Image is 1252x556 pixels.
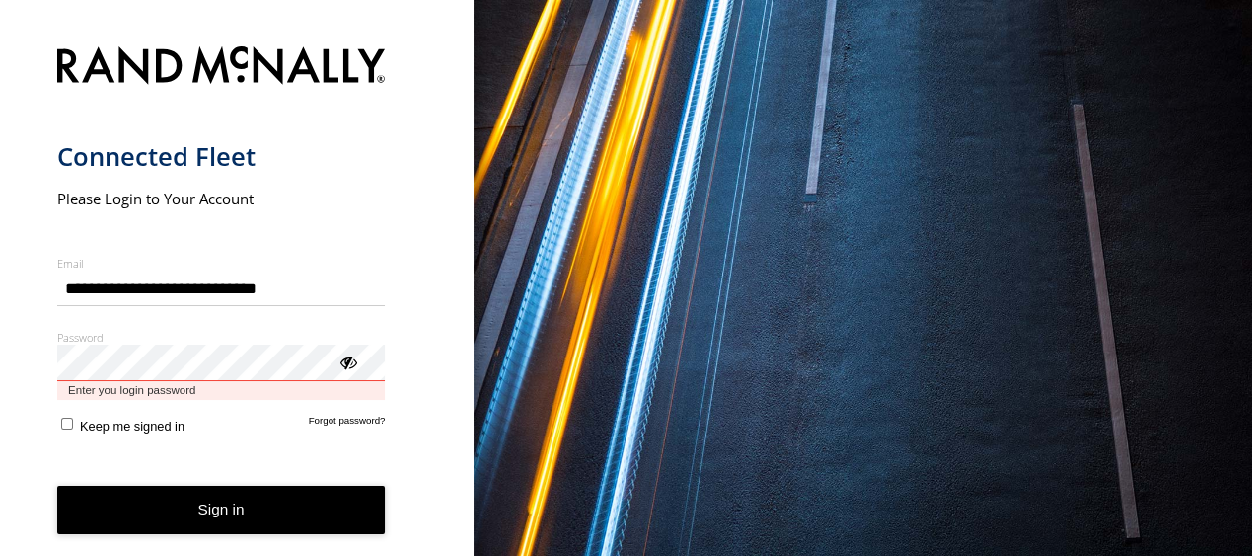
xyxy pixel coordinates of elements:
a: Forgot password? [309,415,386,434]
span: Enter you login password [57,381,386,400]
span: Keep me signed in [80,418,184,433]
h1: Connected Fleet [57,140,386,173]
label: Password [57,330,386,345]
div: ViewPassword [337,352,357,371]
button: Sign in [57,486,386,534]
img: Rand McNally [57,42,386,93]
h2: Please Login to Your Account [57,189,386,208]
input: Keep me signed in [61,418,74,431]
label: Email [57,256,386,271]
